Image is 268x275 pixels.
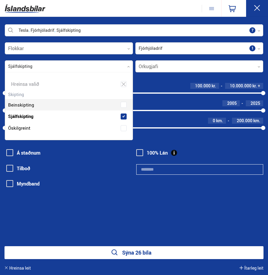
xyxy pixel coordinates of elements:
span: km. [253,118,260,123]
span: Beinskipting [8,101,34,109]
button: Opna LiveChat spjallviðmót [5,2,23,20]
span: 200.000 [237,118,252,123]
span: + [258,83,260,88]
label: Myndband [6,181,40,186]
span: Sjálfskipting [8,112,33,121]
img: G0Ugv5HjCgRt.svg [5,2,45,15]
div: Hreinsa valið [5,78,133,90]
button: Hreinsa leit [5,266,31,270]
span: 0 [213,118,215,123]
span: kr. [212,83,216,88]
label: 100% Lán [136,150,168,156]
span: kr. [252,83,257,88]
span: km. [216,118,223,123]
label: Á staðnum [6,150,41,156]
label: Tilboð [6,166,30,171]
span: 100.000 [195,83,211,89]
span: 2025 [251,100,260,106]
button: Ítarleg leit [239,266,263,270]
span: Óskilgreint [8,124,30,132]
span: 10.000.000 [230,83,251,89]
span: 2005 [227,100,237,106]
button: Sýna 26 bíla [5,246,263,259]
